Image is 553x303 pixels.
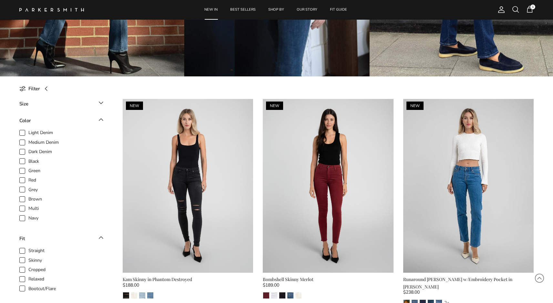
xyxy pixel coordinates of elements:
[19,235,25,242] div: Fit
[123,292,129,299] a: Phantom Destroyed
[139,292,146,299] a: Malibu Destroy
[19,8,84,12] img: Parker Smith
[28,85,40,93] span: Filter
[131,292,137,298] img: Creamsickle
[19,81,52,96] a: Filter
[123,282,139,289] span: $188.00
[147,292,154,299] a: Laguna
[28,286,56,292] span: Bootcut/Flare
[28,205,39,212] span: Multi
[263,276,393,299] a: Bombshell Skinny Merlot $189.00 MerlotEternal WhiteNoirJaggerCreamsickle
[28,139,59,146] span: Medium Denim
[28,187,38,193] span: Grey
[19,234,103,247] toggle-target: Fit
[263,276,393,283] div: Bombshell Skinny Merlot
[147,292,153,298] img: Laguna
[495,6,505,14] a: Account
[28,196,42,202] span: Brown
[28,248,45,254] span: Straight
[19,99,103,112] toggle-target: Size
[287,292,293,298] img: Jagger
[28,276,44,282] span: Relaxed
[123,276,253,299] a: Kam Skinny in Phantom Destroyed $188.00 Phantom DestroyedCreamsickleMalibu DestroyLaguna
[19,116,103,129] toggle-target: Color
[279,292,285,298] img: Noir
[123,276,253,283] div: Kam Skinny in Phantom Destroyed
[263,282,279,289] span: $189.00
[530,5,535,9] span: 1
[19,100,28,108] div: Size
[403,276,534,290] div: Runaround [PERSON_NAME] w/Embroidery Pocket in [PERSON_NAME]
[28,177,36,183] span: Red
[263,292,269,298] img: Merlot
[28,149,52,155] span: Dark Denim
[28,130,53,136] span: Light Denim
[535,273,544,283] svg: Scroll to Top
[123,292,129,298] img: Phantom Destroyed
[28,257,42,264] span: Skinny
[271,292,278,299] a: Eternal White
[403,289,420,296] span: $238.00
[279,292,286,299] a: Noir
[28,168,40,174] span: Green
[295,292,302,299] a: Creamsickle
[28,158,39,165] span: Black
[271,292,277,298] img: Eternal White
[295,292,302,298] img: Creamsickle
[287,292,294,299] a: Jagger
[263,292,270,299] a: Merlot
[19,117,31,124] div: Color
[28,215,38,221] span: Navy
[526,5,534,14] a: 1
[131,292,138,299] a: Creamsickle
[139,292,145,298] img: Malibu Destroy
[28,267,46,273] span: Cropped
